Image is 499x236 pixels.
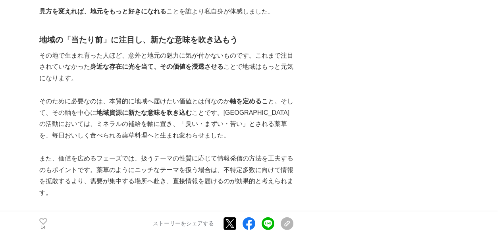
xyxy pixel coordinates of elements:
p: ストーリーをシェアする [153,220,214,227]
p: また、価値を広めるフェーズでは、扱うテーマの性質に応じて情報発信の方法を工夫するのもポイントです。薬草のようにニッチなテーマを扱う場合は、不特定多数に向けて情報を拡散するより、需要が集中する場所... [39,153,293,199]
h2: 地域の「当たり前」に注目し、新たな意味を吹き込もう [39,33,293,46]
strong: 地域資源に新たな意味を吹き込む [96,109,192,116]
strong: 身近な存在に光を当て、その価値を浸透させる [90,63,223,70]
strong: 軸を定める [230,98,262,104]
p: 14 [39,225,47,229]
p: その地で生まれ育った人ほど、意外と地元の魅力に気が付かないものです。これまで注目されていなかった ことで地域はもっと元気になります。 [39,50,293,84]
p: ことを誰より私自身が体感しました。 [39,6,293,17]
p: そのために必要なのは、本質的に地域へ届けたい価値とは何なのか こと。そして、その軸を中心に ことです。[GEOGRAPHIC_DATA]の活動においては、ミネラルの補給を軸に置き、「臭い・まずい... [39,96,293,141]
strong: 見方を変えれば、地元をもっと好きになれる [39,8,166,15]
